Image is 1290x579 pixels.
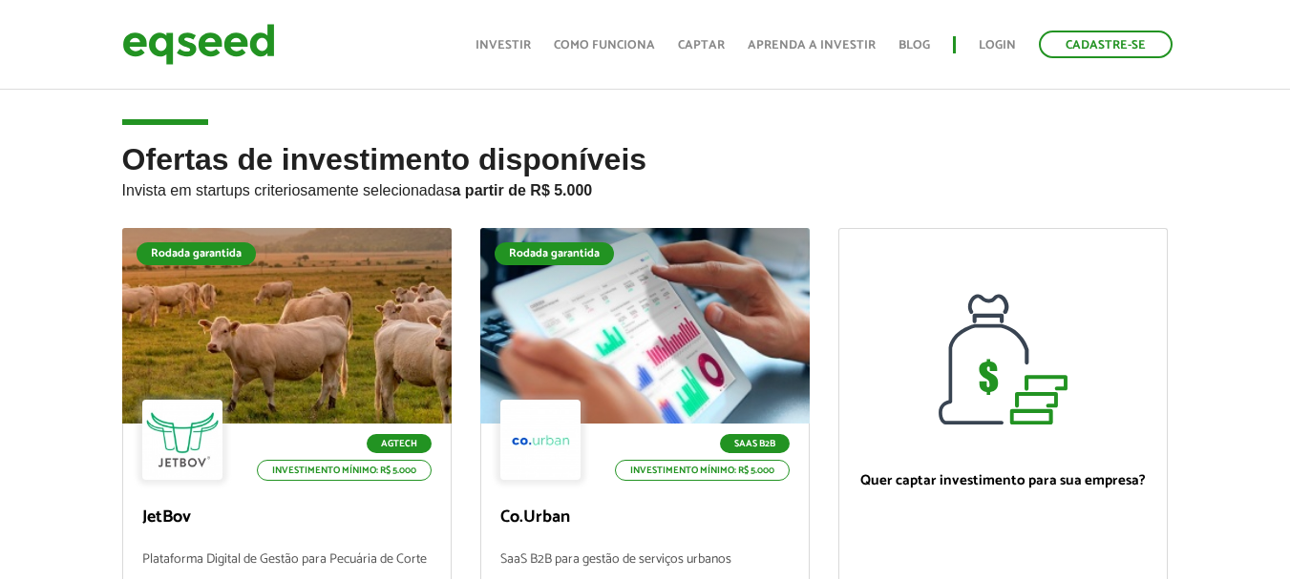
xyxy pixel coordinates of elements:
[122,19,275,70] img: EqSeed
[495,242,614,265] div: Rodada garantida
[979,39,1016,52] a: Login
[122,143,1169,228] h2: Ofertas de investimento disponíveis
[122,176,1169,199] p: Invista em startups criteriosamente selecionadas
[858,472,1148,489] p: Quer captar investimento para sua empresa?
[615,460,790,481] p: Investimento mínimo: R$ 5.000
[720,434,790,453] p: SaaS B2B
[142,507,432,528] p: JetBov
[257,460,432,481] p: Investimento mínimo: R$ 5.000
[500,507,790,528] p: Co.Urban
[453,182,593,198] strong: a partir de R$ 5.000
[554,39,655,52] a: Como funciona
[367,434,432,453] p: Agtech
[476,39,531,52] a: Investir
[1039,31,1173,58] a: Cadastre-se
[899,39,930,52] a: Blog
[137,242,256,265] div: Rodada garantida
[748,39,876,52] a: Aprenda a investir
[678,39,725,52] a: Captar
